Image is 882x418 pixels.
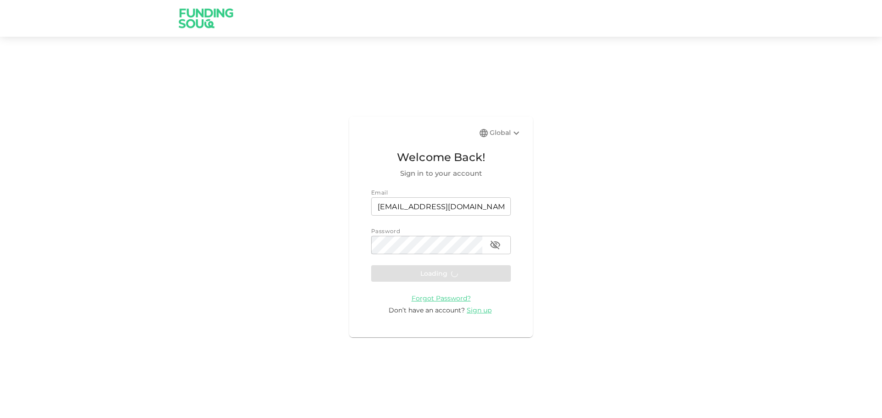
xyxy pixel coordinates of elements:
[371,149,511,166] span: Welcome Back!
[371,236,482,254] input: password
[490,128,522,139] div: Global
[467,306,492,314] span: Sign up
[412,294,471,302] a: Forgot Password?
[389,306,465,314] span: Don’t have an account?
[371,197,511,216] input: email
[371,168,511,179] span: Sign in to your account
[371,228,400,234] span: Password
[371,189,388,196] span: Email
